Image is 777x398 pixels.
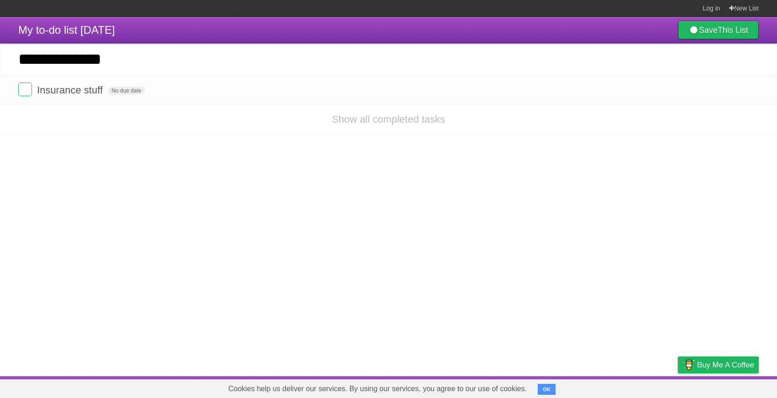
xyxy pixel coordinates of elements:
[108,87,145,95] span: No due date
[332,114,445,125] a: Show all completed tasks
[666,378,690,396] a: Privacy
[678,357,759,373] a: Buy me a coffee
[701,378,759,396] a: Suggest a feature
[682,357,695,372] img: Buy me a coffee
[697,357,754,373] span: Buy me a coffee
[587,378,624,396] a: Developers
[18,24,115,36] span: My to-do list [DATE]
[635,378,655,396] a: Terms
[37,84,105,96] span: Insurance stuff
[219,380,536,398] span: Cookies help us deliver our services. By using our services, you agree to our use of cookies.
[556,378,576,396] a: About
[678,21,759,39] a: SaveThis List
[538,384,556,395] button: OK
[718,26,748,35] b: This List
[18,83,32,96] label: Done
